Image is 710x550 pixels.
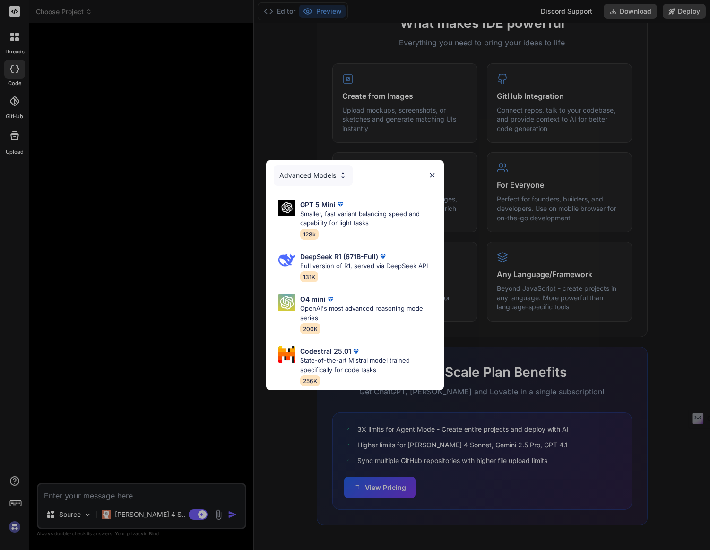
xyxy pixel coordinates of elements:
[300,229,319,240] span: 128k
[278,294,295,311] img: Pick Models
[300,210,436,228] p: Smaller, fast variant balancing speed and capability for light tasks
[300,346,351,356] p: Codestral 25.01
[300,375,320,386] span: 256K
[300,252,378,262] p: DeepSeek R1 (671B-Full)
[336,200,345,209] img: premium
[300,200,336,210] p: GPT 5 Mini
[351,347,361,356] img: premium
[428,171,436,179] img: close
[378,252,388,261] img: premium
[300,304,436,323] p: OpenAI's most advanced reasoning model series
[278,252,295,269] img: Pick Models
[300,323,320,334] span: 200K
[300,271,318,282] span: 131K
[300,262,428,271] p: Full version of R1, served via DeepSeek API
[300,356,436,375] p: State-of-the-art Mistral model trained specifically for code tasks
[278,346,295,363] img: Pick Models
[278,200,295,216] img: Pick Models
[326,295,335,304] img: premium
[339,171,347,179] img: Pick Models
[300,294,326,304] p: O4 mini
[274,165,353,186] div: Advanced Models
